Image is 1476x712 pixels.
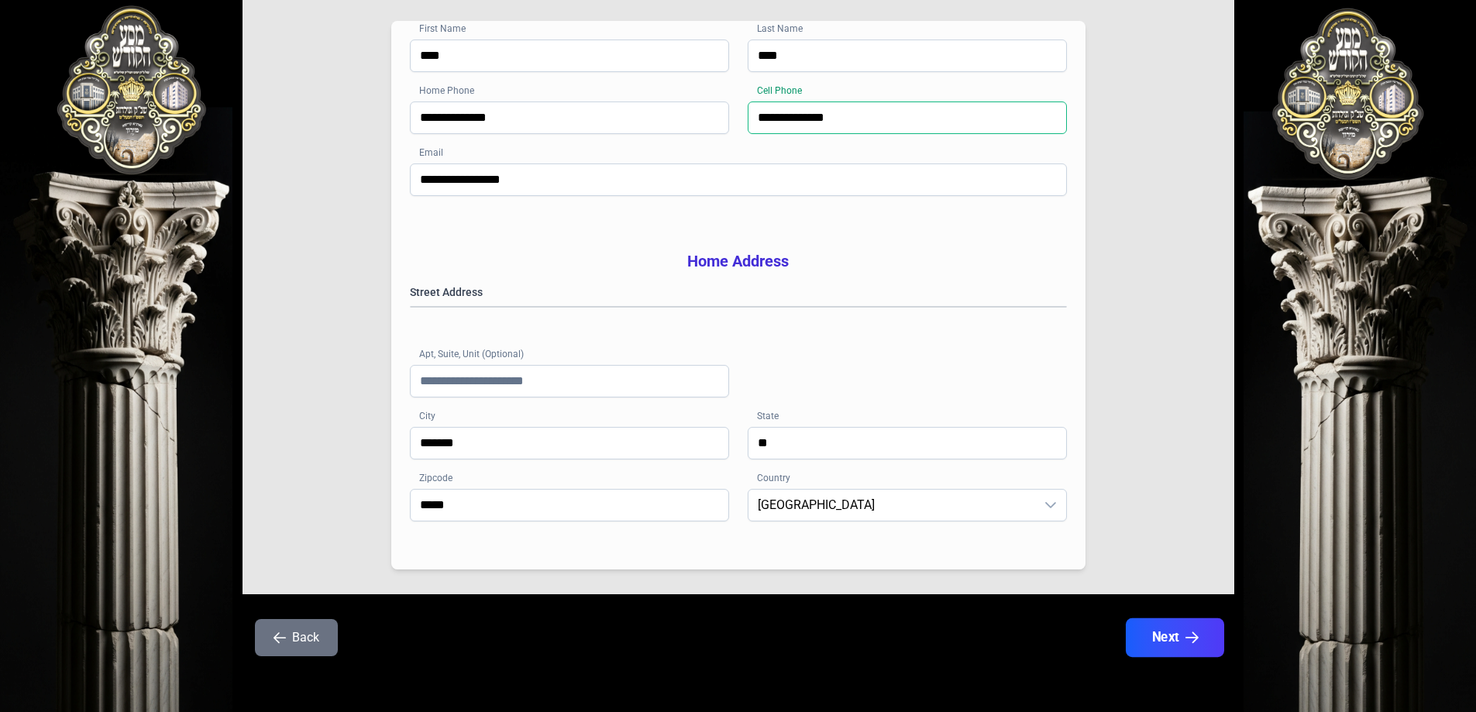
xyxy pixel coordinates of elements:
[1035,490,1066,521] div: dropdown trigger
[410,284,1067,300] label: Street Address
[255,619,338,656] button: Back
[410,250,1067,272] h3: Home Address
[1125,618,1223,657] button: Next
[748,490,1035,521] span: United States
